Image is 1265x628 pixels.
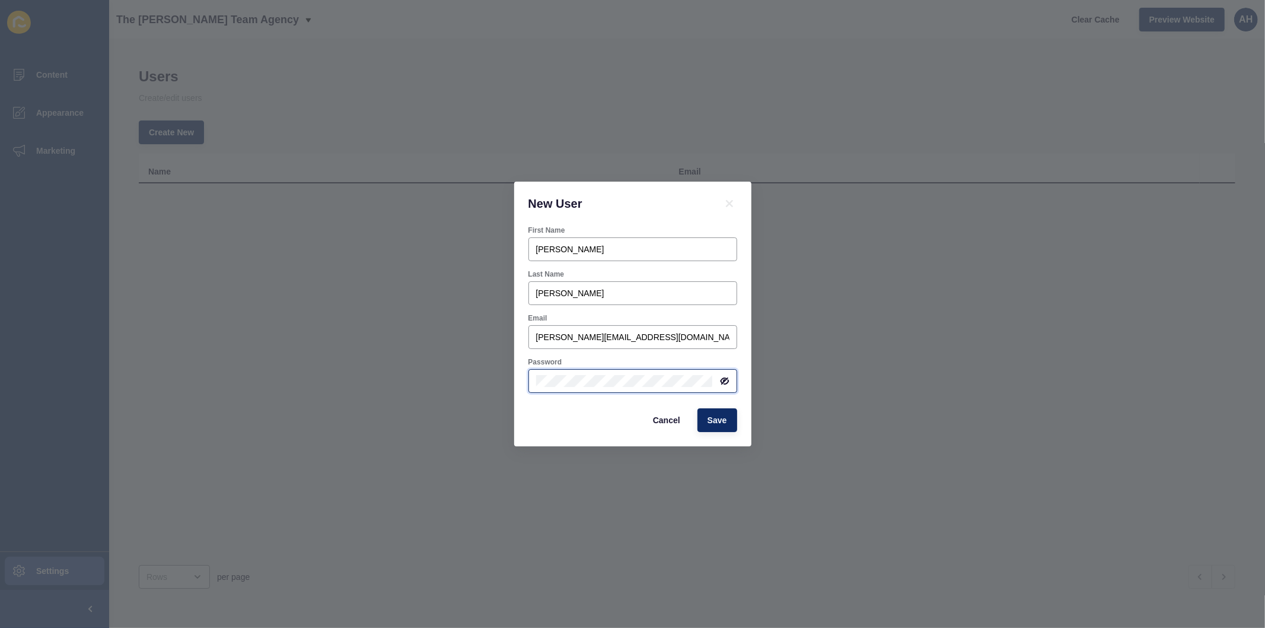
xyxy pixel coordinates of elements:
[697,408,737,432] button: Save
[528,269,565,279] label: Last Name
[528,313,547,323] label: Email
[528,357,562,367] label: Password
[643,408,690,432] button: Cancel
[528,226,565,235] label: First Name
[653,414,680,426] span: Cancel
[708,414,727,426] span: Save
[528,196,708,211] h1: New User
